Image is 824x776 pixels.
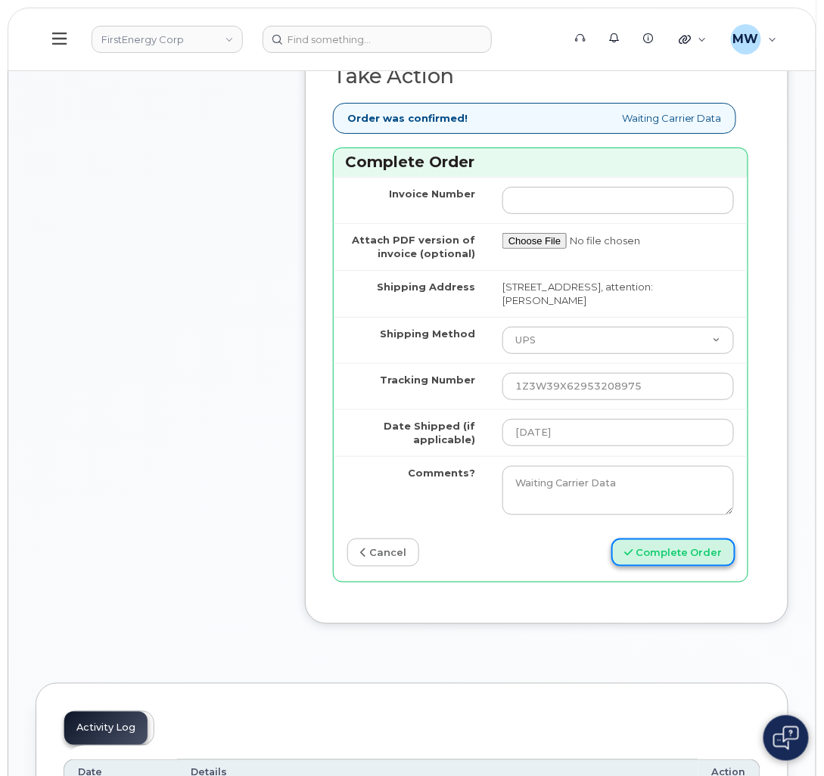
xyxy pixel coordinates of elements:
button: Complete Order [611,539,735,566]
div: Marissa Weiss [720,24,788,54]
div: Quicklinks [668,24,717,54]
td: [STREET_ADDRESS], attention: [PERSON_NAME] [489,270,748,317]
img: Open chat [773,726,799,750]
textarea: Waiting Carrier Data [502,466,734,516]
label: Comments? [408,466,475,480]
label: Tracking Number [380,373,475,387]
label: Attach PDF version of invoice (optional) [347,233,475,261]
span: MW [733,30,759,48]
a: FirstEnergy Corp [92,26,243,53]
label: Shipping Method [380,327,475,341]
label: Shipping Address [377,280,475,294]
label: Invoice Number [389,187,475,201]
label: Date Shipped (if applicable) [347,419,475,447]
div: Waiting Carrier Data [333,103,736,134]
h3: Complete Order [345,152,736,172]
h2: Take Action [333,65,748,88]
input: Find something... [263,26,492,53]
strong: Order was confirmed! [347,111,468,126]
a: cancel [347,539,419,566]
